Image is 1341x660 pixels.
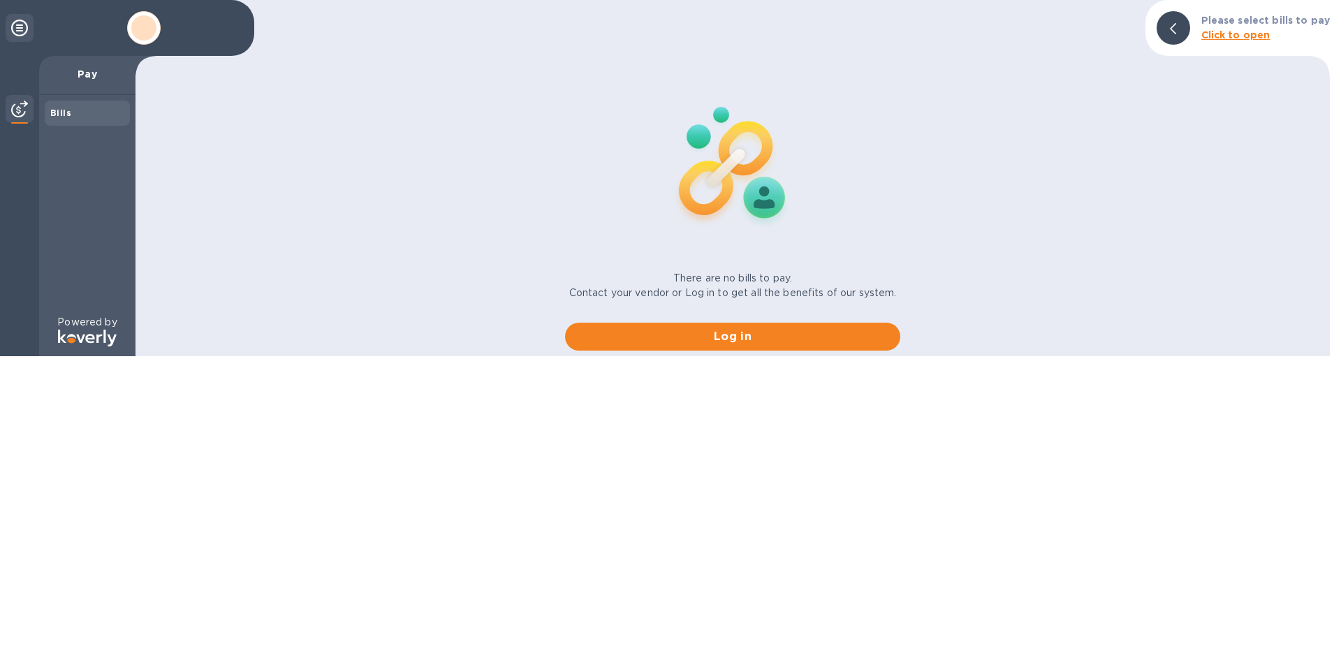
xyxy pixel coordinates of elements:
[57,315,117,330] p: Powered by
[50,108,71,118] b: Bills
[50,67,124,81] p: Pay
[569,271,897,300] p: There are no bills to pay. Contact your vendor or Log in to get all the benefits of our system.
[58,330,117,346] img: Logo
[576,328,889,345] span: Log in
[1201,15,1330,26] b: Please select bills to pay
[565,323,900,351] button: Log in
[1201,29,1270,41] b: Click to open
